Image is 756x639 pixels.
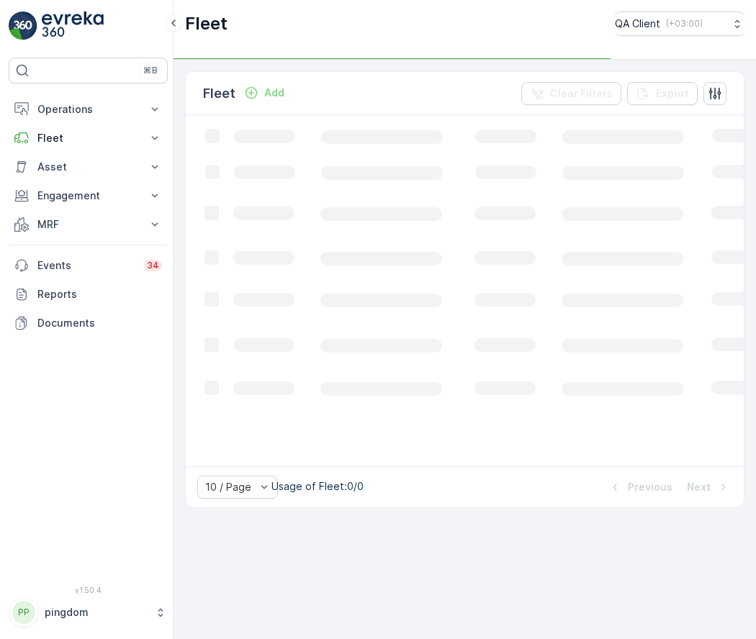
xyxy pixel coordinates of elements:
[9,251,168,280] a: Events34
[9,309,168,337] a: Documents
[37,160,139,174] p: Asset
[37,258,135,273] p: Events
[687,480,711,494] p: Next
[12,601,35,624] div: PP
[147,260,159,271] p: 34
[37,189,139,203] p: Engagement
[37,287,162,302] p: Reports
[550,86,613,101] p: Clear Filters
[9,12,37,40] img: logo
[9,95,168,124] button: Operations
[37,131,139,145] p: Fleet
[37,316,162,330] p: Documents
[185,12,228,35] p: Fleet
[271,479,364,494] p: Usage of Fleet : 0/0
[606,479,674,496] button: Previous
[627,82,698,105] button: Export
[615,17,660,31] p: QA Client
[666,18,703,30] p: ( +03:00 )
[628,480,672,494] p: Previous
[45,605,148,620] p: pingdom
[264,86,284,100] p: Add
[9,124,168,153] button: Fleet
[37,102,139,117] p: Operations
[9,181,168,210] button: Engagement
[37,217,139,232] p: MRF
[615,12,744,36] button: QA Client(+03:00)
[9,597,168,627] button: PPpingdom
[42,12,104,40] img: logo_light-DOdMpM7g.png
[656,86,689,101] p: Export
[685,479,732,496] button: Next
[9,586,168,594] span: v 1.50.4
[203,83,235,104] p: Fleet
[9,280,168,309] a: Reports
[238,84,290,101] button: Add
[143,65,158,76] p: ⌘B
[9,210,168,239] button: MRF
[9,153,168,181] button: Asset
[521,82,621,105] button: Clear Filters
